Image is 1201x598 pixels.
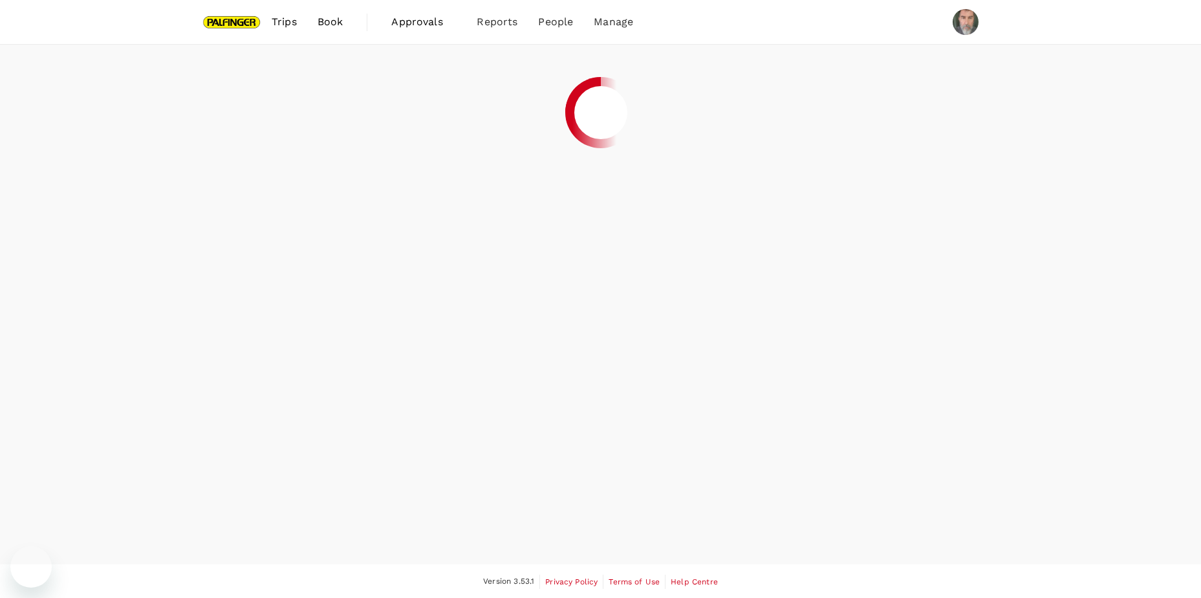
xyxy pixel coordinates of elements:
img: Palfinger Asia Pacific Pte Ltd [202,8,262,36]
a: Terms of Use [609,575,660,589]
span: Help Centre [671,577,718,586]
a: Privacy Policy [545,575,598,589]
span: Reports [477,14,517,30]
span: Trips [272,14,297,30]
img: Herbert Kröll [953,9,979,35]
span: Book [318,14,343,30]
span: Approvals [391,14,456,30]
span: Manage [594,14,633,30]
span: Version 3.53.1 [483,575,534,588]
span: Terms of Use [609,577,660,586]
span: Privacy Policy [545,577,598,586]
iframe: Schaltfläche zum Öffnen des Messaging-Fensters [10,546,52,588]
a: Help Centre [671,575,718,589]
span: People [538,14,573,30]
